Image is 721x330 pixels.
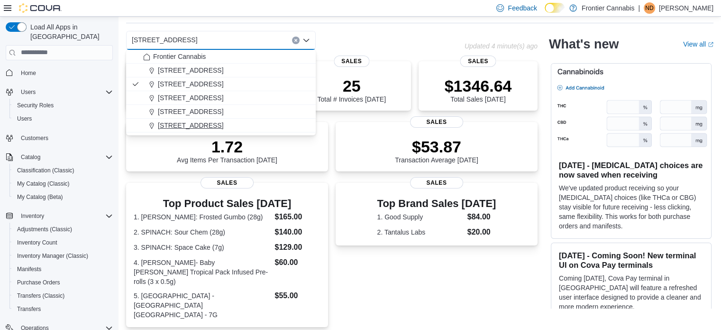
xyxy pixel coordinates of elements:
[292,37,300,44] button: Clear input
[2,209,117,223] button: Inventory
[13,191,67,203] a: My Catalog (Beta)
[274,242,320,253] dd: $129.00
[177,137,277,156] p: 1.72
[465,42,538,50] p: Updated 4 minute(s) ago
[17,86,113,98] span: Users
[13,277,113,288] span: Purchase Orders
[274,257,320,268] dd: $60.00
[17,167,74,174] span: Classification (Classic)
[13,100,57,111] a: Security Roles
[132,34,197,46] span: [STREET_ADDRESS]
[17,292,64,300] span: Transfers (Classic)
[13,264,45,275] a: Manifests
[302,37,310,44] button: Close list of options
[21,88,36,96] span: Users
[13,224,113,235] span: Adjustments (Classic)
[158,121,223,130] span: [STREET_ADDRESS]
[13,113,36,124] a: Users
[17,305,41,313] span: Transfers
[9,223,117,236] button: Adjustments (Classic)
[395,137,478,164] div: Transaction Average [DATE]
[2,131,117,145] button: Customers
[545,3,565,13] input: Dark Mode
[13,290,113,302] span: Transfers (Classic)
[13,165,113,176] span: Classification (Classic)
[445,76,512,95] p: $1346.64
[17,279,60,286] span: Purchase Orders
[2,66,117,80] button: Home
[134,291,271,320] dt: 5. [GEOGRAPHIC_DATA] - [GEOGRAPHIC_DATA] [GEOGRAPHIC_DATA] - 7G
[17,151,44,163] button: Catalog
[9,236,117,249] button: Inventory Count
[17,239,57,246] span: Inventory Count
[9,249,117,263] button: Inventory Manager (Classic)
[13,165,78,176] a: Classification (Classic)
[126,77,316,91] button: [STREET_ADDRESS]
[126,91,316,105] button: [STREET_ADDRESS]
[21,153,40,161] span: Catalog
[467,211,496,223] dd: $84.00
[644,2,655,14] div: Nicole De La Mare
[17,132,52,144] a: Customers
[317,76,385,103] div: Total # Invoices [DATE]
[9,289,117,302] button: Transfers (Classic)
[9,302,117,316] button: Transfers
[410,116,463,128] span: Sales
[13,290,68,302] a: Transfers (Classic)
[126,105,316,119] button: [STREET_ADDRESS]
[21,134,48,142] span: Customers
[549,37,619,52] h2: What's new
[126,119,316,132] button: [STREET_ADDRESS]
[27,22,113,41] span: Load All Apps in [GEOGRAPHIC_DATA]
[645,2,653,14] span: ND
[17,210,48,222] button: Inventory
[9,99,117,112] button: Security Roles
[9,112,117,125] button: Users
[13,178,73,189] a: My Catalog (Classic)
[153,52,206,61] span: Frontier Cannabis
[126,50,316,64] button: Frontier Cannabis
[17,132,113,144] span: Customers
[2,151,117,164] button: Catalog
[559,183,703,231] p: We've updated product receiving so your [MEDICAL_DATA] choices (like THCa or CBG) stay visible fo...
[17,151,113,163] span: Catalog
[17,67,113,79] span: Home
[21,212,44,220] span: Inventory
[13,113,113,124] span: Users
[13,250,113,262] span: Inventory Manager (Classic)
[17,193,63,201] span: My Catalog (Beta)
[13,264,113,275] span: Manifests
[410,177,463,189] span: Sales
[13,277,64,288] a: Purchase Orders
[19,3,62,13] img: Cova
[177,137,277,164] div: Avg Items Per Transaction [DATE]
[158,93,223,103] span: [STREET_ADDRESS]
[17,86,39,98] button: Users
[134,243,271,252] dt: 3. SPINACH: Space Cake (7g)
[659,2,713,14] p: [PERSON_NAME]
[13,303,113,315] span: Transfers
[9,263,117,276] button: Manifests
[134,227,271,237] dt: 2. SPINACH: Sour Chem (28g)
[13,237,61,248] a: Inventory Count
[17,102,54,109] span: Security Roles
[17,180,70,188] span: My Catalog (Classic)
[467,226,496,238] dd: $20.00
[445,76,512,103] div: Total Sales [DATE]
[17,265,41,273] span: Manifests
[638,2,640,14] p: |
[377,227,464,237] dt: 2. Tantalus Labs
[274,211,320,223] dd: $165.00
[13,178,113,189] span: My Catalog (Classic)
[9,177,117,190] button: My Catalog (Classic)
[708,42,713,47] svg: External link
[508,3,537,13] span: Feedback
[683,40,713,48] a: View allExternal link
[17,226,72,233] span: Adjustments (Classic)
[13,100,113,111] span: Security Roles
[317,76,385,95] p: 25
[377,212,464,222] dt: 1. Good Supply
[17,67,40,79] a: Home
[158,79,223,89] span: [STREET_ADDRESS]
